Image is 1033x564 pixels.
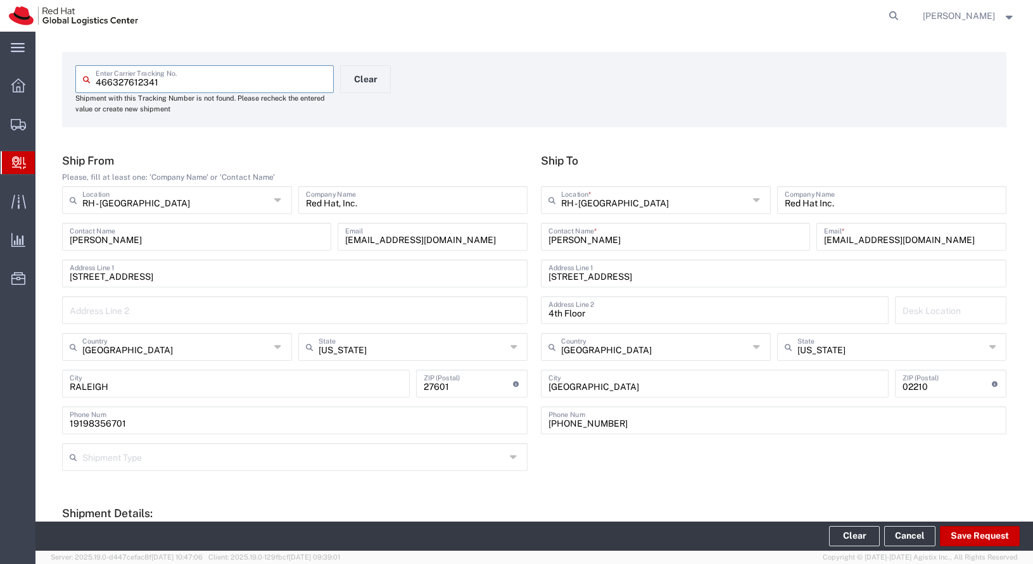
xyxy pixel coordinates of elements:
[51,553,203,561] span: Server: 2025.19.0-d447cefac8f
[922,8,1016,23] button: [PERSON_NAME]
[823,552,1018,563] span: Copyright © [DATE]-[DATE] Agistix Inc., All Rights Reserved
[208,553,340,561] span: Client: 2025.19.0-129fbcf
[541,154,1006,167] h5: Ship To
[289,553,340,561] span: [DATE] 09:39:01
[940,526,1020,546] button: Save Request
[62,154,528,167] h5: Ship From
[884,526,935,546] a: Cancel
[62,506,1006,520] h5: Shipment Details:
[75,93,334,114] div: Shipment with this Tracking Number is not found. Please recheck the entered value or create new s...
[9,6,138,25] img: logo
[62,172,528,183] div: Please, fill at least one: 'Company Name' or 'Contact Name'
[923,9,995,23] span: Shawn Petrilli
[829,526,880,546] button: Clear
[340,65,391,93] button: Clear
[151,553,203,561] span: [DATE] 10:47:06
